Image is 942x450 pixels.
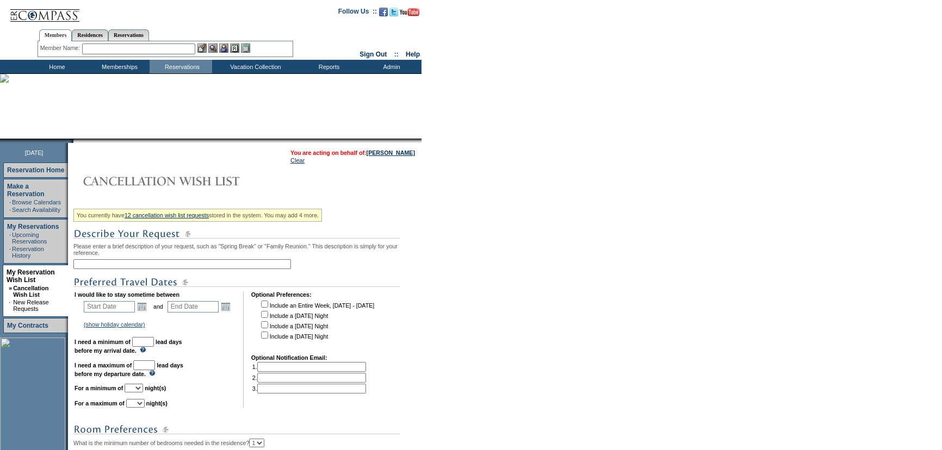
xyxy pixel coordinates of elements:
a: Become our fan on Facebook [379,11,388,17]
b: Optional Notification Email: [251,354,327,361]
td: 2. [252,373,366,383]
img: questionMark_lightBlue.gif [140,347,146,353]
img: Follow us on Twitter [389,8,398,16]
a: Open the calendar popup. [136,301,148,312]
a: Reservation History [12,246,44,259]
a: Reservations [108,29,149,41]
a: (show holiday calendar) [84,321,145,328]
span: [DATE] [25,149,44,156]
img: subTtlRoomPreferences.gif [73,423,400,436]
a: My Contracts [7,322,48,329]
b: I need a maximum of [75,362,132,368]
img: b_edit.gif [197,43,207,53]
div: You currently have stored in the system. You may add 4 more. [73,209,322,222]
b: » [9,285,12,291]
input: Date format: M/D/Y. Shortcut keys: [T] for Today. [UP] or [.] for Next Day. [DOWN] or [,] for Pre... [168,301,219,312]
input: Date format: M/D/Y. Shortcut keys: [T] for Today. [UP] or [.] for Next Day. [DOWN] or [,] for Pre... [84,301,135,312]
img: Become our fan on Facebook [379,8,388,16]
td: 1. [252,362,366,372]
a: Cancellation Wish List [13,285,48,298]
td: 3. [252,384,366,393]
img: promoShadowLeftCorner.gif [70,139,73,143]
td: Admin [359,60,422,73]
a: My Reservations [7,223,59,230]
span: :: [394,51,399,58]
td: · [9,299,12,312]
div: Member Name: [40,43,82,53]
a: Subscribe to our YouTube Channel [400,11,419,17]
td: Home [24,60,87,73]
span: You are acting on behalf of: [290,149,415,156]
b: night(s) [145,385,166,391]
td: · [9,207,11,213]
td: Include an Entire Week, [DATE] - [DATE] Include a [DATE] Night Include a [DATE] Night Include a [... [259,299,374,347]
a: Help [406,51,420,58]
img: b_calculator.gif [241,43,250,53]
b: night(s) [146,400,168,407]
a: Sign Out [360,51,387,58]
a: Search Availability [12,207,60,213]
img: Impersonate [219,43,228,53]
img: Reservations [230,43,239,53]
a: Residences [72,29,108,41]
img: blank.gif [73,139,75,143]
td: Reports [296,60,359,73]
img: questionMark_lightBlue.gif [149,370,156,376]
td: · [9,246,11,259]
td: Reservations [150,60,212,73]
b: I would like to stay sometime between [75,291,179,298]
a: Browse Calendars [12,199,61,205]
b: I need a minimum of [75,339,131,345]
td: · [9,232,11,245]
a: My Reservation Wish List [7,268,55,284]
a: Clear [290,157,305,164]
a: [PERSON_NAME] [367,149,415,156]
b: For a minimum of [75,385,123,391]
b: Optional Preferences: [251,291,312,298]
b: lead days before my departure date. [75,362,183,377]
a: New Release Requests [13,299,48,312]
td: · [9,199,11,205]
td: Vacation Collection [212,60,296,73]
img: Subscribe to our YouTube Channel [400,8,419,16]
a: Open the calendar popup. [220,301,232,312]
a: Make a Reservation [7,183,45,198]
a: Reservation Home [7,166,64,174]
b: For a maximum of [75,400,125,407]
a: Upcoming Reservations [12,232,47,245]
a: Follow us on Twitter [389,11,398,17]
b: lead days before my arrival date. [75,339,182,354]
td: Memberships [87,60,150,73]
img: View [208,43,218,53]
a: 12 cancellation wish list requests [125,212,209,218]
a: Members [39,29,72,41]
td: Follow Us :: [338,7,377,20]
img: Cancellation Wish List [73,170,291,192]
td: and [152,299,165,314]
